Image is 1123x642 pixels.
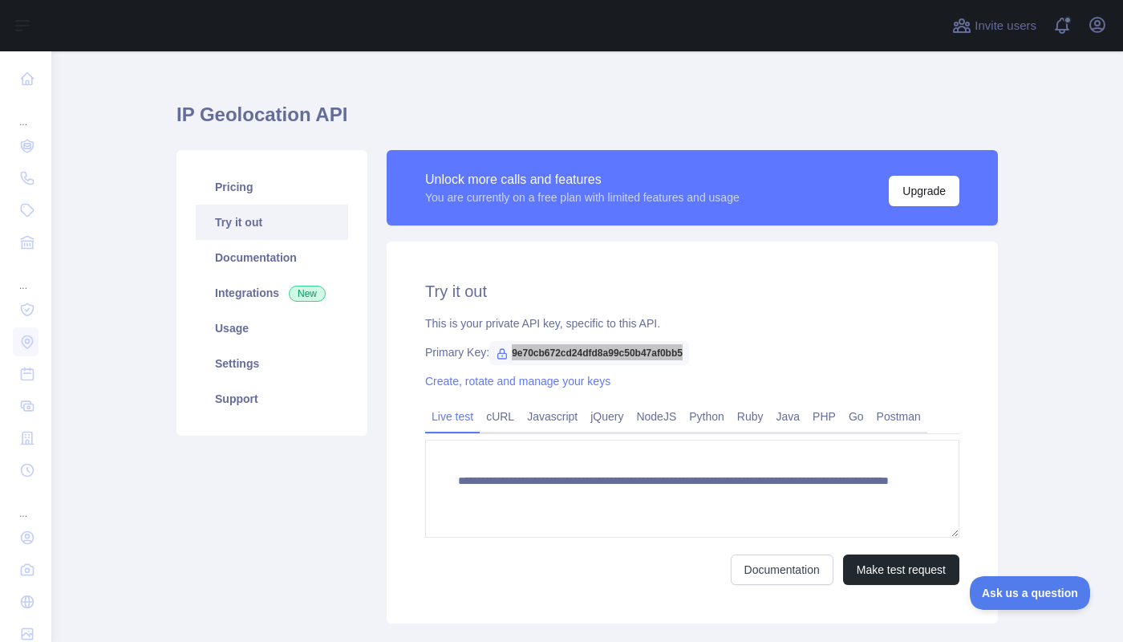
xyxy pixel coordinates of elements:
[889,176,959,206] button: Upgrade
[843,555,959,585] button: Make test request
[870,404,927,429] a: Postman
[196,169,348,205] a: Pricing
[970,576,1091,610] iframe: Toggle Customer Support
[425,170,740,189] div: Unlock more calls and features
[521,404,584,429] a: Javascript
[425,404,480,429] a: Live test
[425,189,740,205] div: You are currently on a free plan with limited features and usage
[806,404,842,429] a: PHP
[196,205,348,240] a: Try it out
[425,315,959,331] div: This is your private API key, specific to this API.
[842,404,870,429] a: Go
[196,381,348,416] a: Support
[425,344,959,360] div: Primary Key:
[630,404,683,429] a: NodeJS
[425,280,959,303] h2: Try it out
[13,96,39,128] div: ...
[13,488,39,520] div: ...
[584,404,630,429] a: jQuery
[196,346,348,381] a: Settings
[770,404,807,429] a: Java
[196,240,348,275] a: Documentation
[975,17,1036,35] span: Invite users
[289,286,326,302] span: New
[489,341,689,365] span: 9e70cb672cd24dfd8a99c50b47af0bb5
[176,102,998,140] h1: IP Geolocation API
[196,311,348,346] a: Usage
[13,260,39,292] div: ...
[731,555,833,585] a: Documentation
[480,404,521,429] a: cURL
[731,404,770,429] a: Ruby
[196,275,348,311] a: Integrations New
[425,375,610,388] a: Create, rotate and manage your keys
[683,404,731,429] a: Python
[949,13,1040,39] button: Invite users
